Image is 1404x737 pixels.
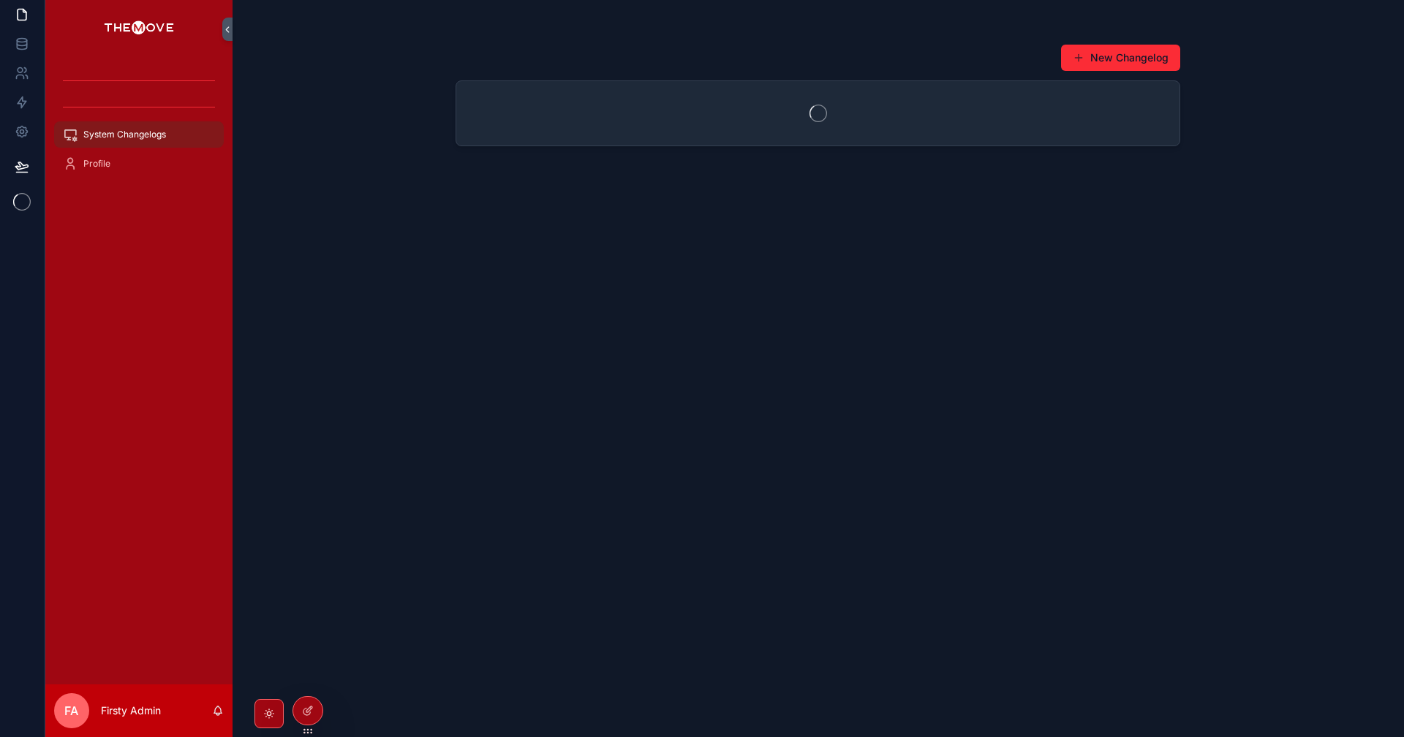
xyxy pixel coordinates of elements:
div: scrollable content [45,58,233,196]
img: App logo [104,18,174,41]
p: Firsty Admin [101,703,161,718]
button: New Changelog [1061,45,1180,71]
a: System Changelogs [54,121,224,148]
span: System Changelogs [83,129,166,140]
span: Profile [83,158,110,170]
a: Profile [54,151,224,177]
span: FA [64,702,78,719]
